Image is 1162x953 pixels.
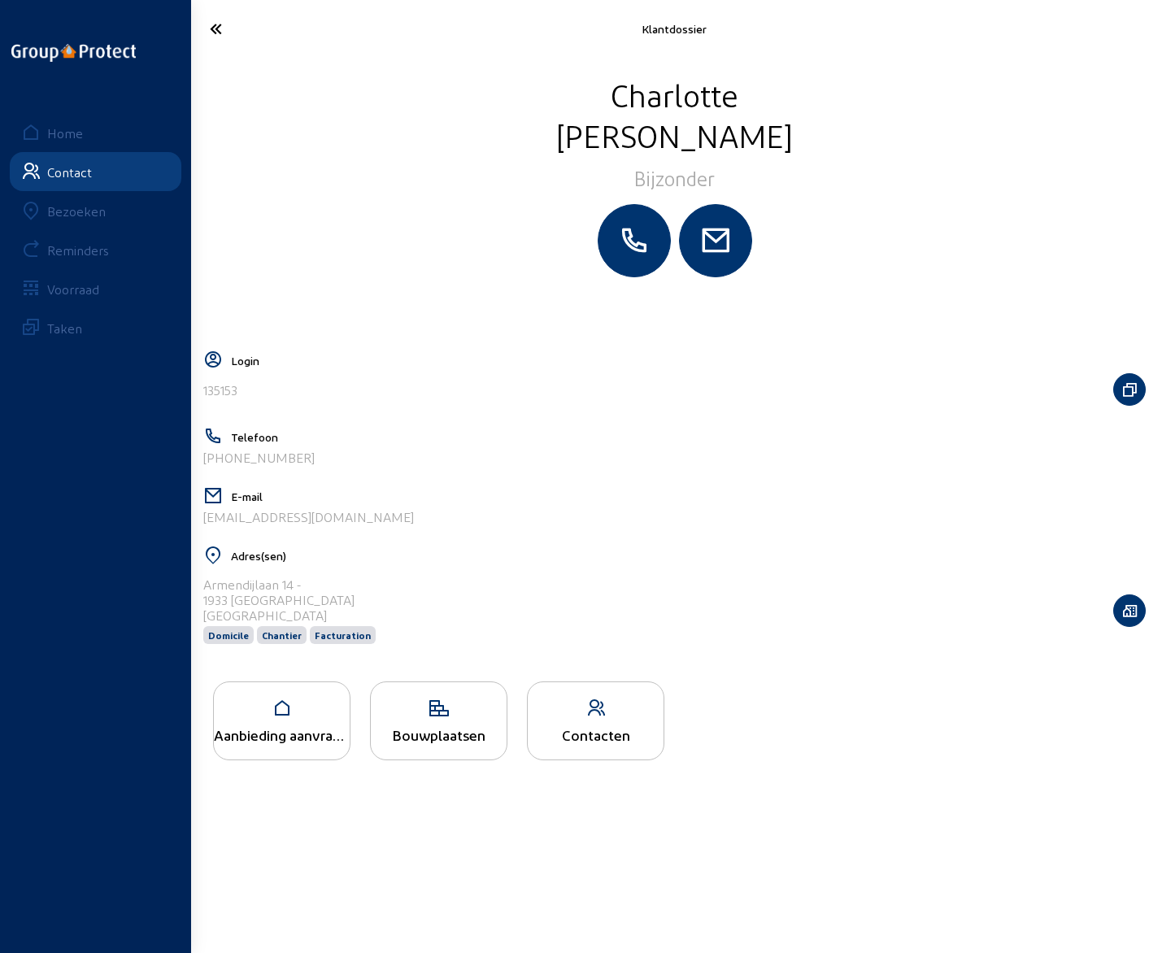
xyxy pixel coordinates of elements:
[10,269,181,308] a: Voorraad
[203,74,1146,115] div: Charlotte
[231,430,1146,444] h5: Telefoon
[203,509,414,524] div: [EMAIL_ADDRESS][DOMAIN_NAME]
[47,203,106,219] div: Bezoeken
[231,354,1146,368] h5: Login
[208,629,249,641] span: Domicile
[10,152,181,191] a: Contact
[47,242,109,258] div: Reminders
[10,230,181,269] a: Reminders
[262,629,302,641] span: Chantier
[203,115,1146,155] div: [PERSON_NAME]
[47,125,83,141] div: Home
[231,549,1146,563] h5: Adres(sen)
[214,726,350,743] div: Aanbieding aanvragen
[47,320,82,336] div: Taken
[203,577,379,592] div: Armendijlaan 14 -
[371,726,507,743] div: Bouwplaatsen
[203,450,315,465] div: [PHONE_NUMBER]
[10,191,181,230] a: Bezoeken
[203,592,379,607] div: 1933 [GEOGRAPHIC_DATA]
[203,382,237,398] div: 135153
[315,629,371,641] span: Facturation
[528,726,664,743] div: Contacten
[203,607,379,623] div: [GEOGRAPHIC_DATA]
[231,490,1146,503] h5: E-mail
[11,44,136,62] img: logo-oneline.png
[203,167,1146,189] div: Bijzonder
[47,281,99,297] div: Voorraad
[47,164,92,180] div: Contact
[10,308,181,347] a: Taken
[10,113,181,152] a: Home
[350,22,999,36] div: Klantdossier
